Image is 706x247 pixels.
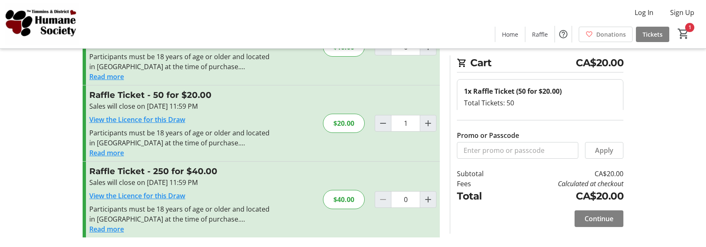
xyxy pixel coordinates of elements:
[628,6,660,19] button: Log In
[89,101,272,111] div: Sales will close on [DATE] 11:59 PM
[505,189,623,204] td: CA$20.00
[596,30,626,39] span: Donations
[575,210,623,227] button: Continue
[576,55,623,70] span: CA$20.00
[89,224,124,234] button: Read more
[635,7,653,17] span: Log In
[495,27,525,42] a: Home
[457,179,505,189] td: Fees
[636,27,669,42] a: Tickets
[555,26,572,42] button: Help
[670,7,694,17] span: Sign Up
[525,27,555,42] a: Raffle
[5,3,79,45] img: Timmins and District Humane Society's Logo
[89,204,272,224] div: Participants must be 18 years of age or older and located in [GEOGRAPHIC_DATA] at the time of pur...
[457,130,519,140] label: Promo or Passcode
[89,89,272,101] h3: Raffle Ticket - 50 for $20.00
[502,30,518,39] span: Home
[464,98,616,108] div: Total Tickets: 50
[323,190,365,209] div: $40.00
[89,72,124,82] button: Read more
[457,142,578,159] input: Enter promo or passcode
[89,52,272,72] div: Participants must be 18 years of age or older and located in [GEOGRAPHIC_DATA] at the time of pur...
[323,114,365,133] div: $20.00
[585,142,623,159] button: Apply
[585,214,613,224] span: Continue
[595,145,613,155] span: Apply
[505,169,623,179] td: CA$20.00
[89,115,185,124] a: View the Licence for this Draw
[457,169,505,179] td: Subtotal
[663,6,701,19] button: Sign Up
[420,115,436,131] button: Increment by one
[391,115,420,132] input: Raffle Ticket Quantity
[89,148,124,158] button: Read more
[89,191,185,200] a: View the Licence for this Draw
[643,30,663,39] span: Tickets
[676,26,691,41] button: Cart
[464,110,616,120] div: $20.00
[457,55,623,72] h2: Cart
[464,86,616,96] div: 1x Raffle Ticket (50 for $20.00)
[420,192,436,207] button: Increment by one
[457,189,505,204] td: Total
[89,128,272,148] div: Participants must be 18 years of age or older and located in [GEOGRAPHIC_DATA] at the time of pur...
[532,30,548,39] span: Raffle
[579,27,633,42] a: Donations
[505,179,623,189] td: Calculated at checkout
[391,191,420,208] input: Raffle Ticket Quantity
[89,177,272,187] div: Sales will close on [DATE] 11:59 PM
[375,115,391,131] button: Decrement by one
[89,165,272,177] h3: Raffle Ticket - 250 for $40.00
